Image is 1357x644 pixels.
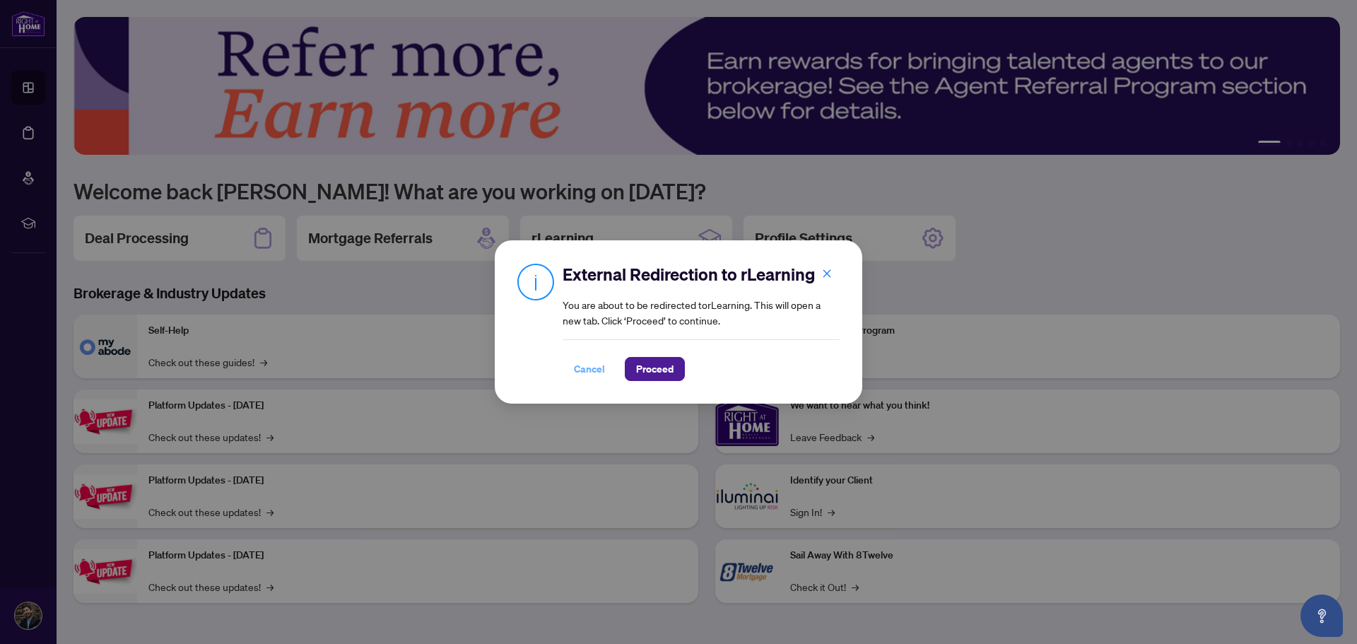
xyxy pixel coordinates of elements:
span: Proceed [636,358,674,380]
div: You are about to be redirected to rLearning . This will open a new tab. Click ‘Proceed’ to continue. [563,263,840,381]
h2: External Redirection to rLearning [563,263,840,286]
img: Info Icon [517,263,554,300]
button: Open asap [1300,595,1343,637]
button: Cancel [563,357,616,381]
span: close [822,269,832,279]
span: Cancel [574,358,605,380]
button: Proceed [625,357,685,381]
